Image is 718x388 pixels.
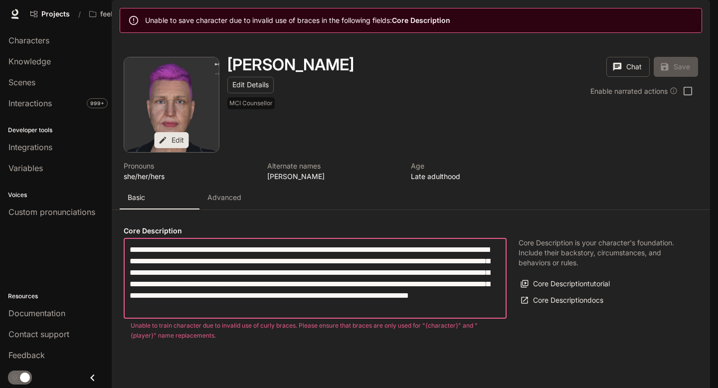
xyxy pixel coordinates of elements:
span: Core Description [392,16,450,24]
p: Age [411,161,542,171]
button: Open character avatar dialog [124,57,219,152]
p: she/her/hers [124,171,255,182]
button: Edit Details [227,77,274,93]
button: Open character details dialog [267,161,399,182]
button: Chat [606,57,650,77]
button: All workspaces [85,4,139,24]
p: [PERSON_NAME] [267,171,399,182]
p: Late adulthood [411,171,542,182]
p: Pronouns [124,161,255,171]
p: Alternate names [267,161,399,171]
div: Unable to save character due to invalid use of braces in the following fields: [145,15,450,25]
button: Open character details dialog [227,97,277,113]
button: Open character details dialog [227,57,354,73]
button: Core Descriptiontutorial [519,276,612,292]
a: Core Descriptiondocs [519,292,606,309]
p: Basic [128,193,145,202]
h4: Core Description [124,226,507,236]
a: Go to projects [26,4,74,24]
p: MCI Counsellor [229,99,273,107]
div: label [124,238,507,341]
div: / [74,9,85,19]
p: Core Description is your character's foundation. Include their backstory, circumstances, and beha... [519,238,686,268]
span: Unable to train character due to invalid use of curly braces. Please ensure that braces are only ... [131,321,500,341]
span: MCI Counsellor [227,97,277,109]
span: Projects [41,10,70,18]
div: Enable narrated actions [590,86,678,96]
button: Edit [155,132,189,149]
div: Avatar image [124,57,219,152]
button: Open character details dialog [411,161,542,182]
h1: [PERSON_NAME] [227,55,354,74]
button: Open character details dialog [124,161,255,182]
p: Advanced [207,193,241,202]
p: feeLab [100,10,123,18]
